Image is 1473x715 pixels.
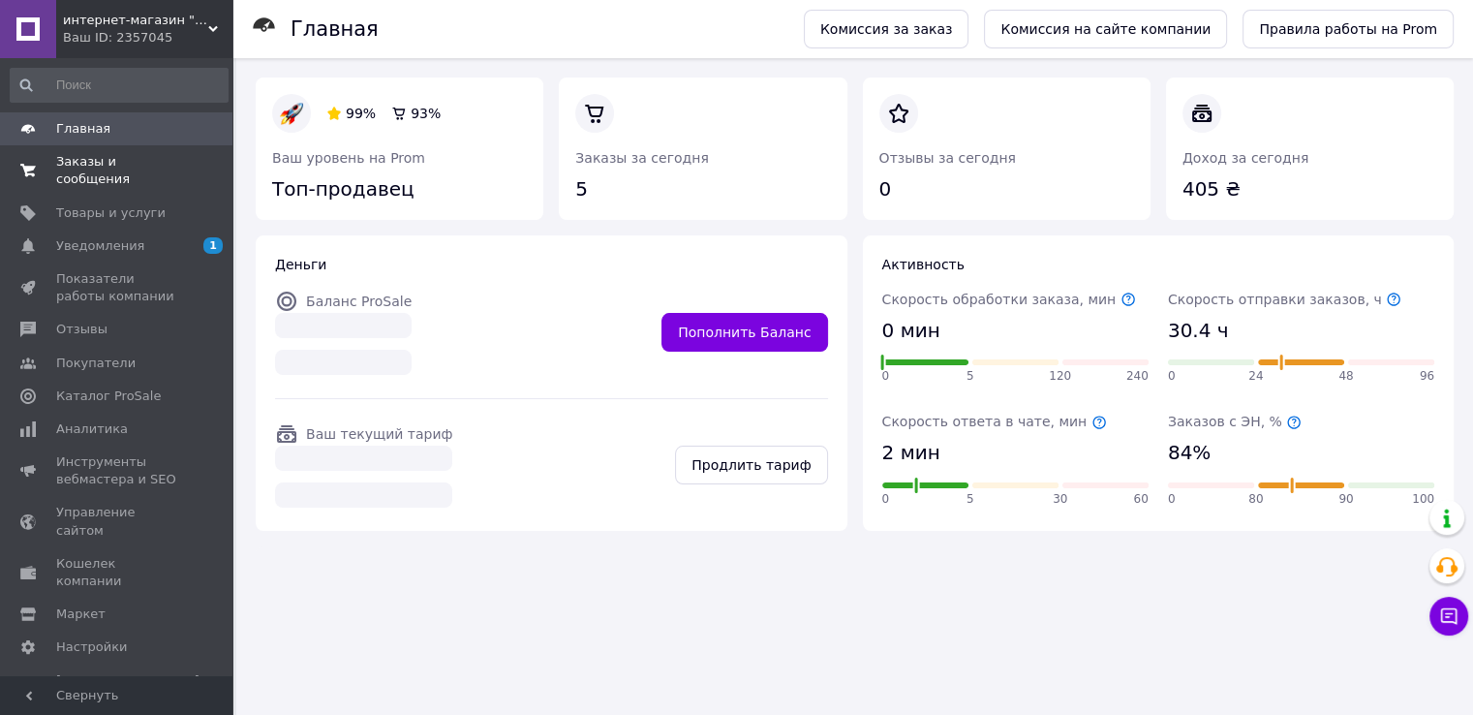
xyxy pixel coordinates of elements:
[10,68,229,103] input: Поиск
[56,321,107,338] span: Отзывы
[56,420,128,438] span: Аналитика
[275,257,326,272] span: Деньги
[882,292,1136,307] span: Скорость обработки заказа, мин
[1053,491,1067,508] span: 30
[346,106,376,121] span: 99%
[63,29,232,47] div: Ваш ID: 2357045
[675,446,827,484] a: Продлить тариф
[306,426,452,442] span: Ваш текущий тариф
[56,504,179,539] span: Управление сайтом
[1248,368,1263,385] span: 24
[804,10,969,48] a: Комиссия за заказ
[56,270,179,305] span: Показатели работы компании
[306,294,412,309] span: Баланс ProSale
[63,12,208,29] span: интернет-магазин "Деко"
[1126,368,1149,385] span: 240
[203,237,223,254] span: 1
[56,638,127,656] span: Настройки
[56,388,161,405] span: Каталог ProSale
[1133,491,1148,508] span: 60
[56,555,179,590] span: Кошелек компании
[56,153,179,188] span: Заказы и сообщения
[967,491,974,508] span: 5
[1049,368,1071,385] span: 120
[1168,368,1176,385] span: 0
[882,257,965,272] span: Активность
[1168,439,1211,467] span: 84%
[56,355,136,372] span: Покупатели
[882,439,940,467] span: 2 мин
[1248,491,1263,508] span: 80
[882,317,940,345] span: 0 мин
[1412,491,1434,508] span: 100
[56,606,106,623] span: Маркет
[411,106,441,121] span: 93%
[1168,491,1176,508] span: 0
[1168,414,1302,429] span: Заказов с ЭН, %
[56,204,166,222] span: Товары и услуги
[1168,317,1229,345] span: 30.4 ч
[56,237,144,255] span: Уведомления
[1338,368,1353,385] span: 48
[1429,597,1468,636] button: Чат с покупателем
[1420,368,1434,385] span: 96
[967,368,974,385] span: 5
[882,368,890,385] span: 0
[291,17,379,41] h1: Главная
[984,10,1227,48] a: Комиссия на сайте компании
[882,414,1107,429] span: Скорость ответа в чате, мин
[882,491,890,508] span: 0
[661,313,827,352] a: Пополнить Баланс
[1168,292,1401,307] span: Скорость отправки заказов, ч
[1243,10,1454,48] a: Правила работы на Prom
[1338,491,1353,508] span: 90
[56,453,179,488] span: Инструменты вебмастера и SEO
[56,120,110,138] span: Главная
